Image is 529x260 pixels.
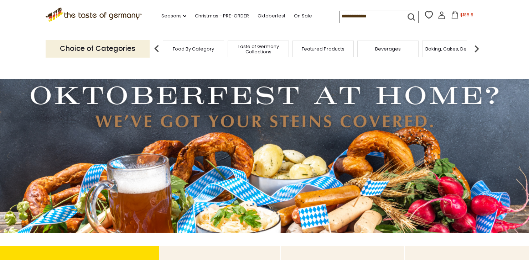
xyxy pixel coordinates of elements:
a: Taste of Germany Collections [230,44,287,54]
a: Seasons [161,12,186,20]
a: Oktoberfest [258,12,285,20]
a: Featured Products [302,46,344,52]
a: Food By Category [173,46,214,52]
a: On Sale [294,12,312,20]
img: previous arrow [150,42,164,56]
p: Choice of Categories [46,40,150,57]
span: $185.9 [460,12,473,18]
a: Beverages [375,46,401,52]
button: $185.9 [447,11,477,21]
img: next arrow [470,42,484,56]
a: Christmas - PRE-ORDER [195,12,249,20]
a: Baking, Cakes, Desserts [425,46,481,52]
